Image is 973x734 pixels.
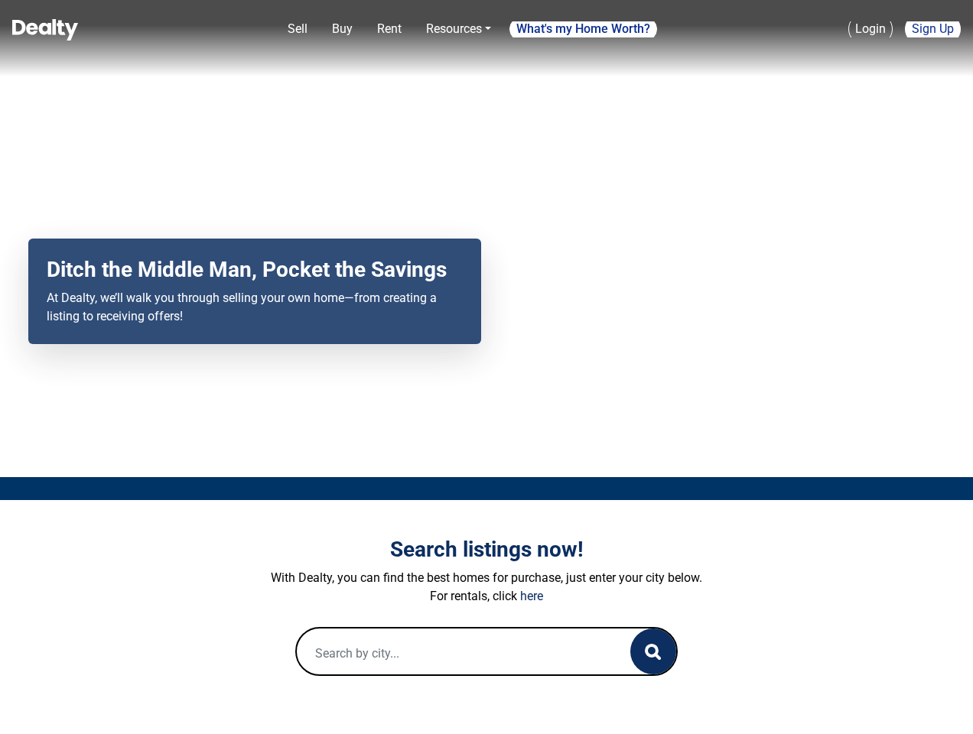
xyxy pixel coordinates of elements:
[420,14,497,44] a: Resources
[47,257,463,283] h2: Ditch the Middle Man, Pocket the Savings
[326,14,359,44] a: Buy
[921,682,958,719] iframe: Intercom live chat
[62,537,911,563] h3: Search listings now!
[371,14,408,44] a: Rent
[848,13,893,45] a: Login
[297,628,600,677] input: Search by city...
[905,13,961,45] a: Sign Up
[520,589,543,603] a: here
[62,569,911,587] p: With Dealty, you can find the best homes for purchase, just enter your city below.
[281,14,314,44] a: Sell
[47,289,463,326] p: At Dealty, we’ll walk you through selling your own home—from creating a listing to receiving offers!
[509,17,657,41] a: What's my Home Worth?
[12,19,78,41] img: Dealty - Buy, Sell & Rent Homes
[62,587,911,606] p: For rentals, click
